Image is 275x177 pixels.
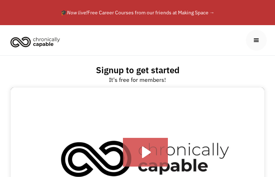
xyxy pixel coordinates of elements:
button: Play Video: Introducing Chronically Capable [123,138,168,167]
img: Chronically Capable logo [8,34,62,50]
em: Now live! [67,9,87,16]
a: home [8,34,65,50]
div: menu [246,30,267,51]
h2: Signup to get started [96,65,179,75]
div: It's free for members! [109,75,166,84]
div: 🎓 Free Career Courses from our friends at Making Space → [24,8,251,17]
